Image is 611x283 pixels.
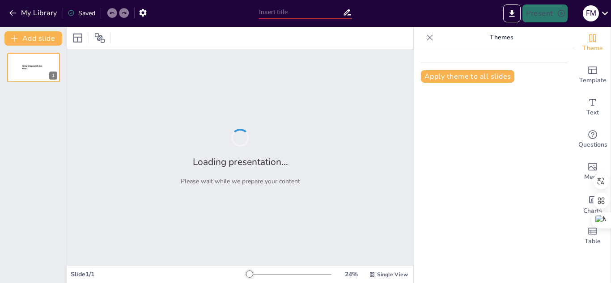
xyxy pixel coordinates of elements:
p: Themes [437,27,566,48]
button: Present [522,4,567,22]
button: Apply theme to all slides [421,70,514,83]
div: Add ready made slides [575,59,611,91]
div: Add a table [575,220,611,252]
span: Sendsteps presentation editor [22,65,42,70]
span: Media [584,172,602,182]
div: Saved [68,9,95,17]
div: Layout [71,31,85,45]
button: My Library [7,6,61,20]
span: Template [579,76,607,85]
div: Slide 1 / 1 [71,270,246,279]
span: Table [585,237,601,246]
span: Theme [582,43,603,53]
div: 1 [49,72,57,80]
span: Charts [583,206,602,216]
button: Export to PowerPoint [503,4,521,22]
div: Add text boxes [575,91,611,123]
span: Questions [578,140,607,150]
div: Add charts and graphs [575,188,611,220]
button: F M [583,4,599,22]
div: Change the overall theme [575,27,611,59]
span: Position [94,33,105,43]
button: Add slide [4,31,62,46]
span: Single View [377,271,408,278]
p: Please wait while we prepare your content [181,177,300,186]
div: 1 [7,53,60,82]
div: Get real-time input from your audience [575,123,611,156]
div: F M [583,5,599,21]
div: Add images, graphics, shapes or video [575,156,611,188]
span: Text [586,108,599,118]
div: 24 % [340,270,362,279]
input: Insert title [259,6,343,19]
h2: Loading presentation... [193,156,288,168]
